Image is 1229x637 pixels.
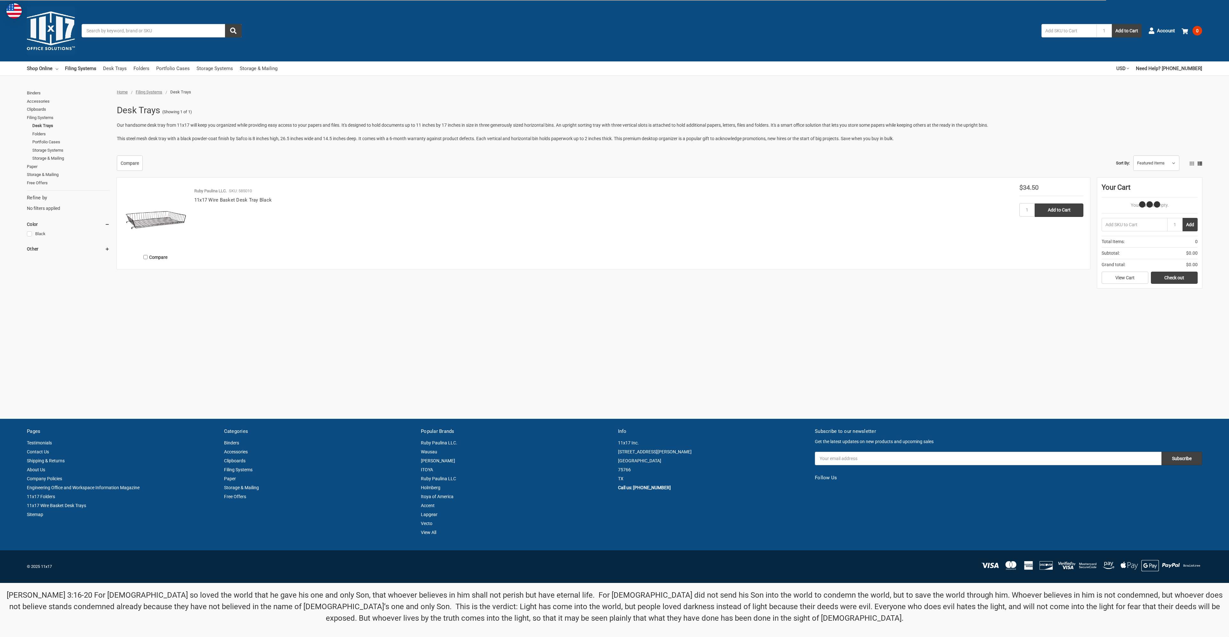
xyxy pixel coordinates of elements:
span: Our handsome desk tray from 11x17 will keep you organized while providing easy access to your pap... [117,123,988,128]
a: Lapgear [421,512,438,517]
a: Ruby Paulina LLC. [421,440,457,445]
a: About Us [27,467,45,472]
span: Grand total: [1102,261,1125,268]
a: Storage & Mailing [32,154,110,163]
span: $0.00 [1186,261,1198,268]
a: Accessories [27,97,110,106]
a: Filing Systems [65,61,96,76]
span: Total Items: [1102,238,1125,245]
a: Company Policies [27,476,62,481]
a: Wausau [421,449,437,454]
a: Binders [27,89,110,97]
h5: Pages [27,428,217,435]
a: [PERSON_NAME] [421,458,455,463]
a: 11x17 Folders [27,494,55,499]
a: Filing Systems [224,467,253,472]
a: Need Help? [PHONE_NUMBER] [1136,61,1202,76]
input: Subscribe [1161,452,1202,465]
a: Folders [32,130,110,138]
span: $0.00 [1186,250,1198,257]
a: Paper [224,476,236,481]
input: Search by keyword, brand or SKU [82,24,242,37]
a: Engineering Office and Workspace Information Magazine [27,485,140,490]
h5: Color [27,220,110,228]
span: Desk Trays [170,90,191,94]
a: Filing Systems [27,114,110,122]
a: 11x17 Wire Basket Desk Tray Black [194,197,272,203]
a: Folders [133,61,149,76]
h1: Desk Trays [117,102,160,119]
h5: Categories [224,428,414,435]
img: duty and tax information for United States [6,3,22,19]
label: Sort By: [1116,158,1130,168]
h5: Subscribe to our newsletter [815,428,1202,435]
a: Storage & Mailing [240,61,277,76]
div: No filters applied [27,194,110,211]
label: Compare [124,252,188,262]
span: 0 [1193,26,1202,36]
img: 11x17.com [27,7,75,55]
a: Storage Systems [197,61,233,76]
a: Holmberg [421,485,440,490]
span: 0 [1195,238,1198,245]
a: USD [1116,61,1129,76]
a: 11x17 Wire Basket Desk Trays [27,503,86,508]
p: Your Cart Is Empty. [1102,202,1198,209]
p: [PERSON_NAME] 3:16-20 For [DEMOGRAPHIC_DATA] so loved the world that he gave his one and only Son... [4,589,1226,624]
a: Paper [27,163,110,171]
h5: Follow Us [815,474,1202,482]
a: Compare [117,155,143,171]
a: Storage & Mailing [224,485,259,490]
input: Add SKU to Cart [1041,24,1096,37]
a: Free Offers [27,179,110,187]
a: Filing Systems [136,90,162,94]
address: 11x17 Inc. [STREET_ADDRESS][PERSON_NAME] [GEOGRAPHIC_DATA] 75766 TX [618,438,808,483]
a: Vecto [421,521,432,526]
a: Ruby Paulina LLC [421,476,456,481]
a: Accent [421,503,435,508]
h5: Refine by [27,194,110,202]
input: Add to Cart [1035,203,1083,217]
p: © 2025 11x17 [27,563,611,570]
a: ITOYA [421,467,433,472]
p: Get the latest updates on new products and upcoming sales [815,438,1202,445]
button: Add [1183,218,1198,231]
input: Add SKU to Cart [1102,218,1167,231]
input: Your email address [815,452,1161,465]
span: Account [1157,27,1175,35]
a: Shipping & Returns [27,458,65,463]
a: Account [1148,22,1175,39]
img: 11x17 Wire Basket Desk Tray Black [124,184,188,248]
a: Storage Systems [32,146,110,155]
h5: Popular Brands [421,428,611,435]
div: Your Cart [1102,182,1198,197]
a: Contact Us [27,449,49,454]
a: Desk Trays [32,122,110,130]
p: SKU: 585010 [229,188,252,194]
a: Free Offers [224,494,246,499]
span: This steel mesh desk tray with a black powder-coat finish by Safco is 8 inches high, 26.5 inches ... [117,136,894,141]
h5: Other [27,245,110,253]
a: Portfolio Cases [32,138,110,146]
a: Call us: [PHONE_NUMBER] [618,485,671,490]
a: Clipboards [224,458,245,463]
h5: Info [618,428,808,435]
a: Portfolio Cases [156,61,190,76]
a: Storage & Mailing [27,171,110,179]
span: (Showing 1 of 1) [162,109,192,115]
a: Clipboards [27,105,110,114]
a: 0 [1182,22,1202,39]
p: Ruby Paulina LLC. [194,188,227,194]
a: Shop Online [27,61,58,76]
a: Home [117,90,128,94]
a: Testimonials [27,440,52,445]
span: $34.50 [1019,184,1039,191]
a: Black [27,230,110,238]
button: Add to Cart [1112,24,1142,37]
a: Check out [1151,272,1198,284]
a: Binders [224,440,239,445]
